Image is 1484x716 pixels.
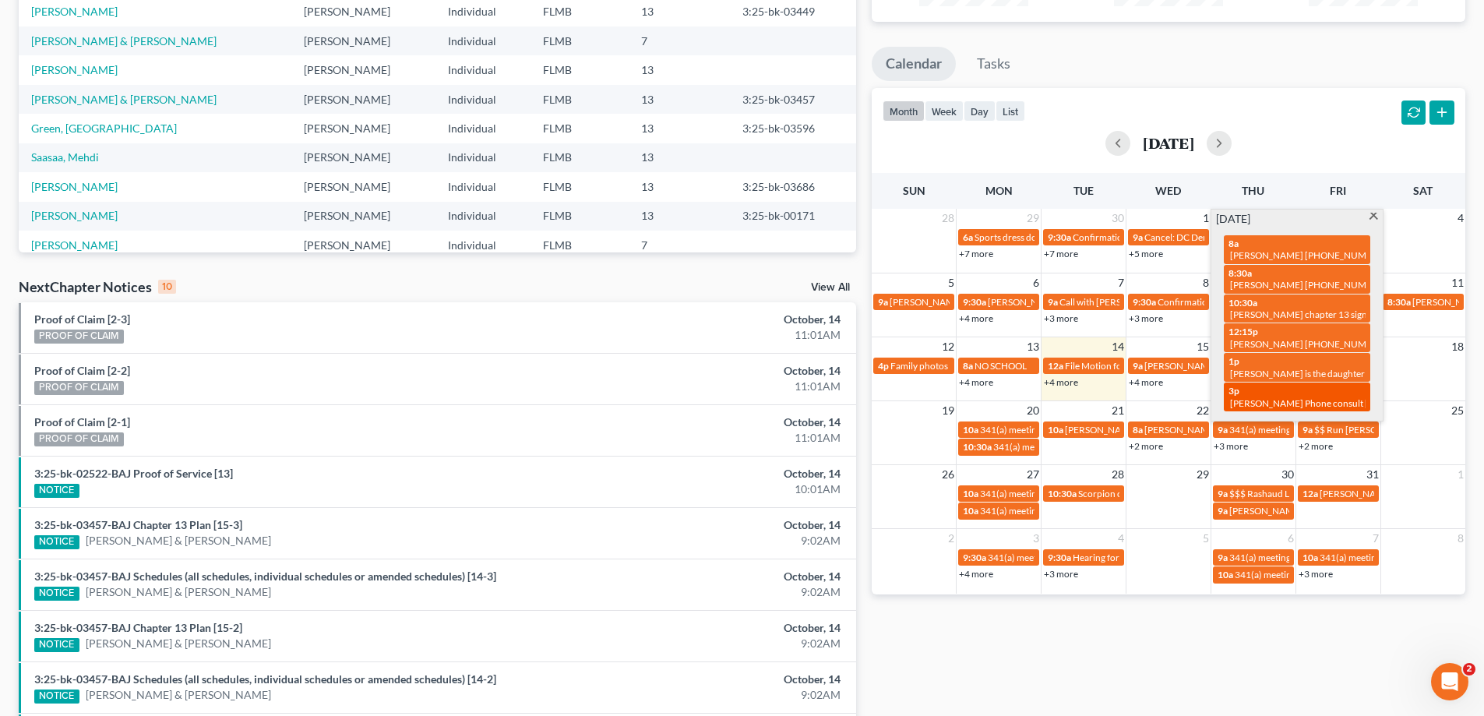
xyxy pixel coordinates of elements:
[1158,296,1334,308] span: Confirmation hearing for [PERSON_NAME]
[291,172,435,201] td: [PERSON_NAME]
[1025,465,1041,484] span: 27
[629,172,730,201] td: 13
[291,114,435,143] td: [PERSON_NAME]
[629,26,730,55] td: 7
[1228,385,1239,397] span: 3p
[1025,209,1041,227] span: 29
[1242,184,1264,197] span: Thu
[31,93,217,106] a: [PERSON_NAME] & [PERSON_NAME]
[582,672,841,687] div: October, 14
[34,467,233,480] a: 3:25-bk-02522-BAJ Proof of Service [13]
[86,687,271,703] a: [PERSON_NAME] & [PERSON_NAME]
[531,202,629,231] td: FLMB
[963,296,986,308] span: 9:30a
[19,277,176,296] div: NextChapter Notices
[1133,231,1143,243] span: 9a
[1229,505,1387,517] span: [PERSON_NAME] volunteering at SJCS
[435,202,531,231] td: Individual
[86,533,271,548] a: [PERSON_NAME] & [PERSON_NAME]
[1216,211,1250,227] span: [DATE]
[629,85,730,114] td: 13
[1450,337,1465,356] span: 18
[34,518,242,531] a: 3:25-bk-03457-BAJ Chapter 13 Plan [15-3]
[531,85,629,114] td: FLMB
[582,481,841,497] div: 10:01AM
[629,143,730,172] td: 13
[34,690,79,704] div: NOTICE
[158,280,176,294] div: 10
[730,202,856,231] td: 3:25-bk-00171
[1228,238,1239,249] span: 8a
[582,687,841,703] div: 9:02AM
[903,184,925,197] span: Sun
[980,424,1130,436] span: 341(a) meeting for [PERSON_NAME]
[963,441,992,453] span: 10:30a
[1065,424,1178,436] span: [PERSON_NAME] Hair appt
[582,363,841,379] div: October, 14
[993,441,1144,453] span: 341(a) meeting for [PERSON_NAME]
[1044,568,1078,580] a: +3 more
[31,209,118,222] a: [PERSON_NAME]
[1463,663,1475,675] span: 2
[582,584,841,600] div: 9:02AM
[980,488,1130,499] span: 341(a) meeting for [PERSON_NAME]
[963,360,973,372] span: 8a
[1073,184,1094,197] span: Tue
[946,273,956,292] span: 5
[963,552,986,563] span: 9:30a
[1110,401,1126,420] span: 21
[1320,552,1470,563] span: 341(a) meeting for [PERSON_NAME]
[435,231,531,259] td: Individual
[34,364,130,377] a: Proof of Claim [2-2]
[31,238,118,252] a: [PERSON_NAME]
[291,143,435,172] td: [PERSON_NAME]
[1048,424,1063,436] span: 10a
[34,587,79,601] div: NOTICE
[435,114,531,143] td: Individual
[1044,312,1078,324] a: +3 more
[435,172,531,201] td: Individual
[1228,297,1257,309] span: 10:30a
[34,621,242,634] a: 3:25-bk-03457-BAJ Chapter 13 Plan [15-2]
[291,85,435,114] td: [PERSON_NAME]
[1048,488,1077,499] span: 10:30a
[1218,505,1228,517] span: 9a
[1330,184,1346,197] span: Fri
[730,85,856,114] td: 3:25-bk-03457
[86,584,271,600] a: [PERSON_NAME] & [PERSON_NAME]
[291,26,435,55] td: [PERSON_NAME]
[1201,273,1211,292] span: 8
[878,296,888,308] span: 9a
[531,114,629,143] td: FLMB
[1073,552,1320,563] span: Hearing for Oakcies [PERSON_NAME] and [PERSON_NAME]
[1048,360,1063,372] span: 12a
[1129,376,1163,388] a: +4 more
[582,414,841,430] div: October, 14
[582,636,841,651] div: 9:02AM
[1201,529,1211,548] span: 5
[730,172,856,201] td: 3:25-bk-03686
[34,570,496,583] a: 3:25-bk-03457-BAJ Schedules (all schedules, individual schedules or amended schedules) [14-3]
[1230,249,1387,261] span: [PERSON_NAME] [PHONE_NUMBER]
[1450,401,1465,420] span: 25
[1230,279,1387,291] span: [PERSON_NAME] [PHONE_NUMBER]
[959,376,993,388] a: +4 more
[1228,326,1258,337] span: 12:15p
[1031,273,1041,292] span: 6
[940,209,956,227] span: 28
[1155,184,1181,197] span: Wed
[34,672,496,686] a: 3:25-bk-03457-BAJ Schedules (all schedules, individual schedules or amended schedules) [14-2]
[940,401,956,420] span: 19
[1230,397,1447,409] span: [PERSON_NAME] Phone consult [PHONE_NUMBER]
[1025,401,1041,420] span: 20
[86,636,271,651] a: [PERSON_NAME] & [PERSON_NAME]
[34,330,124,344] div: PROOF OF CLAIM
[1218,552,1228,563] span: 9a
[1195,465,1211,484] span: 29
[1230,368,1365,379] span: [PERSON_NAME] is the daughter
[1218,424,1228,436] span: 9a
[1025,337,1041,356] span: 13
[1229,488,1367,499] span: $$$ Rashaud Last payment ? $300
[1456,209,1465,227] span: 4
[1031,529,1041,548] span: 3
